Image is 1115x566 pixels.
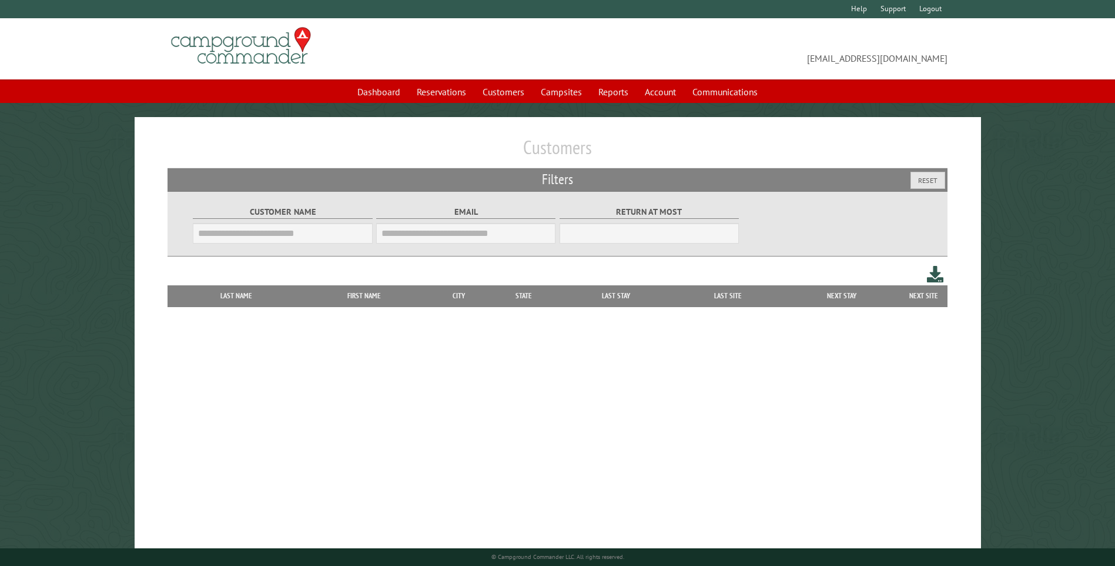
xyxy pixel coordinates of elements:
th: Next Stay [783,285,900,307]
th: Last Stay [560,285,673,307]
h1: Customers [168,136,947,168]
th: City [430,285,488,307]
a: Customers [476,81,531,103]
a: Download this customer list (.csv) [927,264,944,285]
a: Reports [591,81,635,103]
button: Reset [910,172,945,189]
h2: Filters [168,168,947,191]
label: Email [376,205,555,219]
a: Communications [685,81,765,103]
th: First Name [299,285,430,307]
label: Customer Name [193,205,372,219]
th: Next Site [900,285,947,307]
th: State [488,285,560,307]
span: [EMAIL_ADDRESS][DOMAIN_NAME] [558,32,947,65]
th: Last Name [173,285,299,307]
img: Campground Commander [168,23,314,69]
label: Return at most [560,205,739,219]
a: Reservations [410,81,473,103]
a: Account [638,81,683,103]
a: Dashboard [350,81,407,103]
small: © Campground Commander LLC. All rights reserved. [491,553,624,561]
th: Last Site [672,285,783,307]
a: Campsites [534,81,589,103]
